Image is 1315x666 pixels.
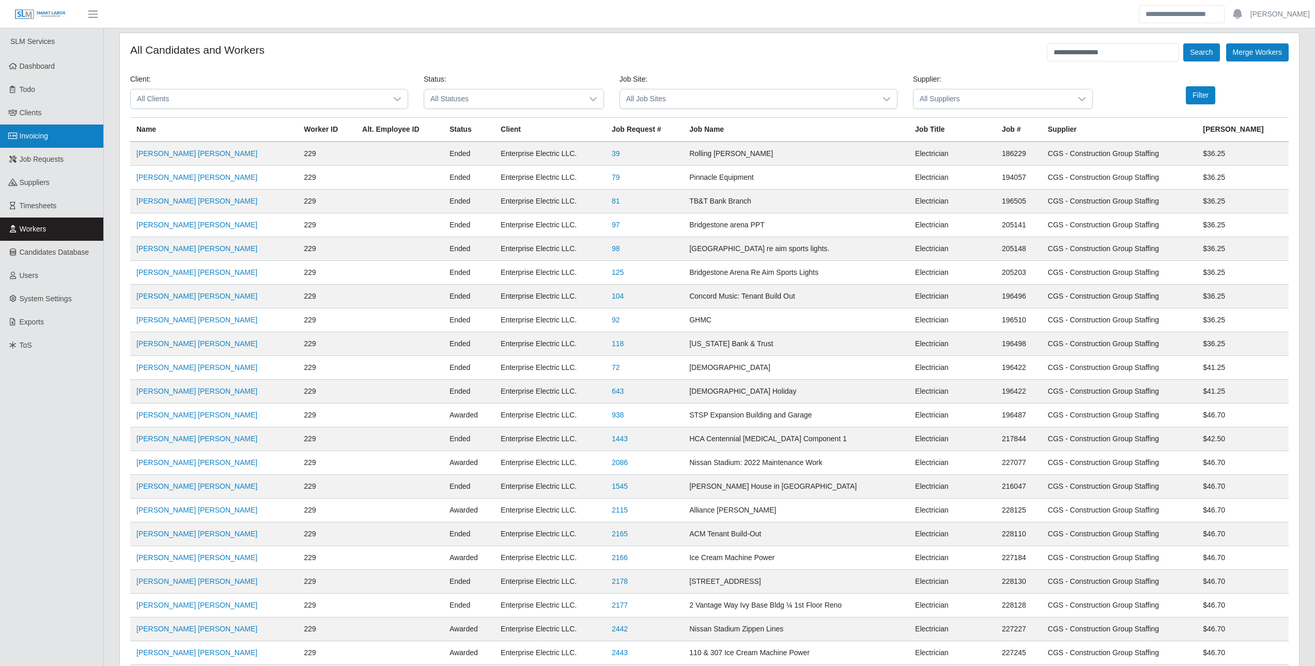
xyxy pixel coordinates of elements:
[20,341,32,349] span: ToS
[1042,142,1197,166] td: CGS - Construction Group Staffing
[1042,404,1197,427] td: CGS - Construction Group Staffing
[1042,427,1197,451] td: CGS - Construction Group Staffing
[909,427,996,451] td: Electrician
[443,308,494,332] td: ended
[131,89,387,109] span: All Clients
[1197,166,1289,190] td: $36.25
[20,271,39,280] span: Users
[1042,641,1197,665] td: CGS - Construction Group Staffing
[494,475,606,499] td: Enterprise Electric LLC.
[20,225,47,233] span: Workers
[1250,9,1310,20] a: [PERSON_NAME]
[683,213,909,237] td: Bridgestone arena PPT
[996,499,1042,522] td: 228125
[1197,213,1289,237] td: $36.25
[298,427,356,451] td: 229
[1042,356,1197,380] td: CGS - Construction Group Staffing
[909,499,996,522] td: Electrician
[136,197,257,205] a: [PERSON_NAME] [PERSON_NAME]
[20,318,44,326] span: Exports
[443,213,494,237] td: ended
[298,380,356,404] td: 229
[1197,641,1289,665] td: $46.70
[909,617,996,641] td: Electrician
[1186,86,1215,104] button: Filter
[612,553,628,562] a: 2166
[136,387,257,395] a: [PERSON_NAME] [PERSON_NAME]
[996,570,1042,594] td: 228130
[424,74,446,85] label: Status:
[996,451,1042,475] td: 227077
[1042,546,1197,570] td: CGS - Construction Group Staffing
[298,546,356,570] td: 229
[612,363,620,371] a: 72
[909,380,996,404] td: Electrician
[909,213,996,237] td: Electrician
[136,648,257,657] a: [PERSON_NAME] [PERSON_NAME]
[683,617,909,641] td: Nissan Stadium Zippen Lines
[909,522,996,546] td: Electrician
[909,356,996,380] td: Electrician
[136,268,257,276] a: [PERSON_NAME] [PERSON_NAME]
[1197,451,1289,475] td: $46.70
[494,213,606,237] td: Enterprise Electric LLC.
[443,570,494,594] td: ended
[1197,118,1289,142] th: [PERSON_NAME]
[1197,237,1289,261] td: $36.25
[996,213,1042,237] td: 205141
[683,380,909,404] td: [DEMOGRAPHIC_DATA] Holiday
[1197,332,1289,356] td: $36.25
[1042,332,1197,356] td: CGS - Construction Group Staffing
[1042,570,1197,594] td: CGS - Construction Group Staffing
[494,166,606,190] td: Enterprise Electric LLC.
[1042,594,1197,617] td: CGS - Construction Group Staffing
[1042,617,1197,641] td: CGS - Construction Group Staffing
[612,577,628,585] a: 2178
[443,380,494,404] td: ended
[996,190,1042,213] td: 196505
[1197,308,1289,332] td: $36.25
[1042,499,1197,522] td: CGS - Construction Group Staffing
[612,458,628,467] a: 2086
[996,475,1042,499] td: 216047
[612,316,620,324] a: 92
[612,530,628,538] a: 2165
[909,261,996,285] td: Electrician
[20,85,35,94] span: Todo
[494,356,606,380] td: Enterprise Electric LLC.
[996,237,1042,261] td: 205148
[909,332,996,356] td: Electrician
[298,404,356,427] td: 229
[494,332,606,356] td: Enterprise Electric LLC.
[20,295,72,303] span: System Settings
[683,522,909,546] td: ACM Tenant Build-Out
[136,435,257,443] a: [PERSON_NAME] [PERSON_NAME]
[298,142,356,166] td: 229
[612,244,620,253] a: 98
[1197,190,1289,213] td: $36.25
[494,594,606,617] td: Enterprise Electric LLC.
[1197,427,1289,451] td: $42.50
[298,261,356,285] td: 229
[298,213,356,237] td: 229
[136,506,257,514] a: [PERSON_NAME] [PERSON_NAME]
[130,74,151,85] label: Client:
[612,506,628,514] a: 2115
[494,522,606,546] td: Enterprise Electric LLC.
[494,380,606,404] td: Enterprise Electric LLC.
[909,166,996,190] td: Electrician
[443,356,494,380] td: ended
[298,332,356,356] td: 229
[494,190,606,213] td: Enterprise Electric LLC.
[612,292,624,300] a: 104
[996,380,1042,404] td: 196422
[683,404,909,427] td: STSP Expansion Building and Garage
[620,89,876,109] span: All Job Sites
[298,308,356,332] td: 229
[612,387,624,395] a: 643
[913,74,941,85] label: Supplier:
[1226,43,1289,61] button: Merge Workers
[136,363,257,371] a: [PERSON_NAME] [PERSON_NAME]
[909,308,996,332] td: Electrician
[612,221,620,229] a: 97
